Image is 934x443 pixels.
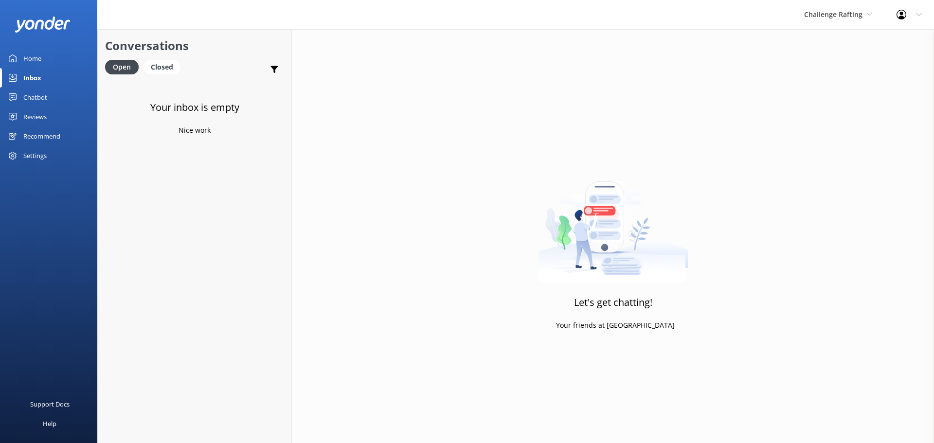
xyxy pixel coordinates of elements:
[23,126,60,146] div: Recommend
[552,320,675,331] p: - Your friends at [GEOGRAPHIC_DATA]
[144,60,180,74] div: Closed
[105,36,284,55] h2: Conversations
[23,88,47,107] div: Chatbot
[23,146,47,165] div: Settings
[144,61,185,72] a: Closed
[574,295,652,310] h3: Let's get chatting!
[15,17,71,33] img: yonder-white-logo.png
[538,161,688,283] img: artwork of a man stealing a conversation from at giant smartphone
[179,125,211,136] p: Nice work
[105,60,139,74] div: Open
[30,394,70,414] div: Support Docs
[23,107,47,126] div: Reviews
[804,10,862,19] span: Challenge Rafting
[23,49,41,68] div: Home
[23,68,41,88] div: Inbox
[43,414,56,433] div: Help
[150,100,239,115] h3: Your inbox is empty
[105,61,144,72] a: Open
